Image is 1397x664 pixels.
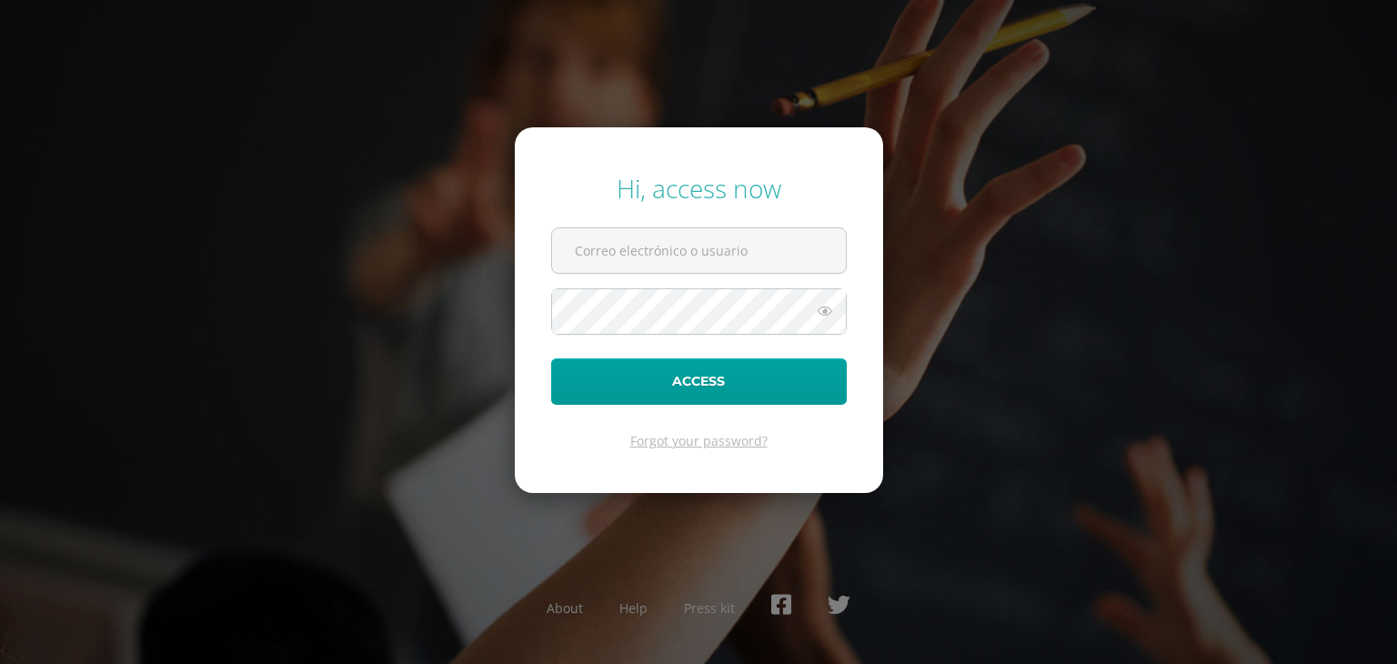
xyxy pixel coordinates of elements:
[547,599,583,617] a: About
[551,171,847,206] div: Hi, access now
[619,599,648,617] a: Help
[551,358,847,405] button: Access
[630,432,768,449] a: Forgot your password?
[552,228,846,273] input: Correo electrónico o usuario
[684,599,735,617] a: Press kit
